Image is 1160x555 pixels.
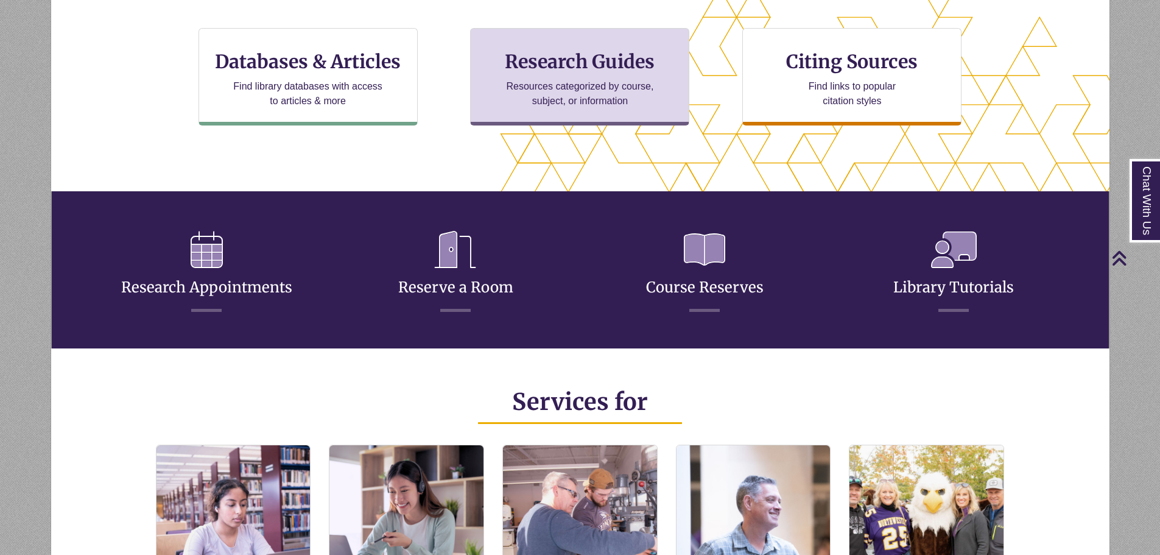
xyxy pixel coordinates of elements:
p: Resources categorized by course, subject, or information [501,79,659,108]
span: Services for [512,387,648,416]
h3: Research Guides [480,50,679,73]
a: Back to Top [1111,250,1157,266]
a: Library Tutorials [893,249,1014,297]
p: Find links to popular citation styles [793,79,912,108]
a: Databases & Articles Find library databases with access to articles & more [199,28,418,125]
h3: Citing Sources [778,50,927,73]
a: Research Appointments [121,249,292,297]
a: Reserve a Room [398,249,513,297]
a: Citing Sources Find links to popular citation styles [742,28,961,125]
h3: Databases & Articles [209,50,407,73]
a: Research Guides Resources categorized by course, subject, or information [470,28,689,125]
p: Find library databases with access to articles & more [228,79,387,108]
a: Course Reserves [646,249,764,297]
